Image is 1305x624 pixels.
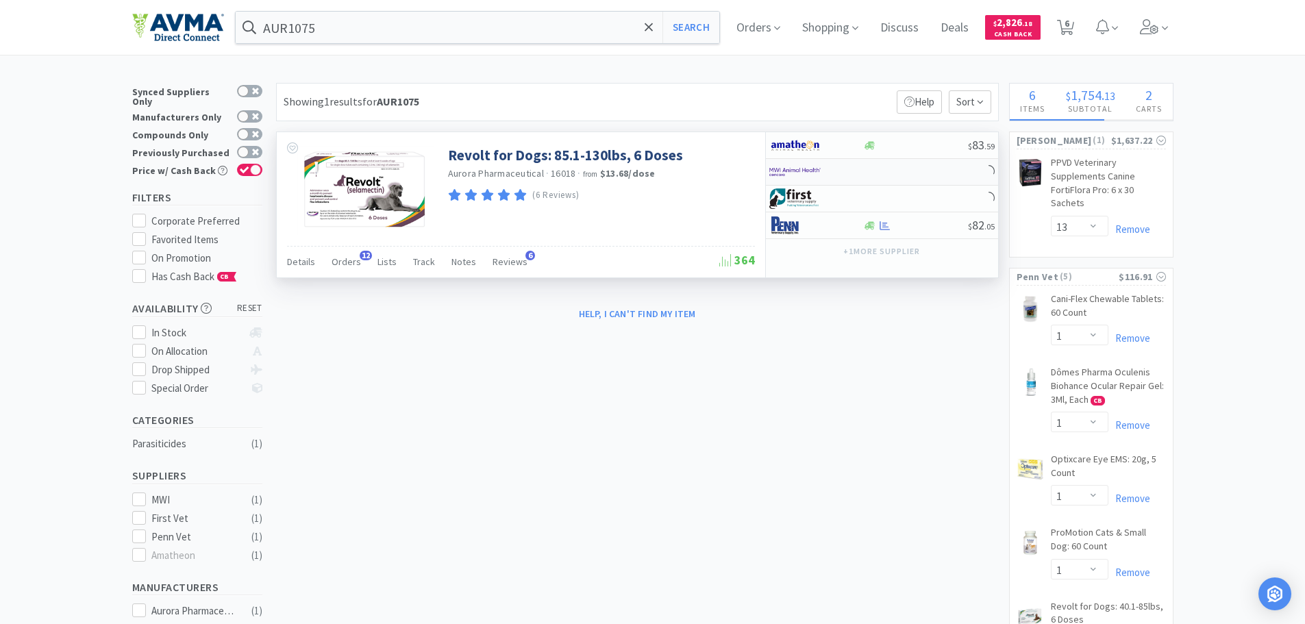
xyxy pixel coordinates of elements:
span: 83 [968,137,995,153]
a: ProMotion Cats & Small Dog: 60 Count [1051,526,1166,558]
span: reset [237,301,262,316]
img: e1133ece90fa4a959c5ae41b0808c578_9.png [769,215,821,236]
h4: Subtotal [1055,102,1126,115]
img: bbf8d950b56449de91fa5b3ffd12dbf2_159057.png [1017,529,1044,556]
span: from [583,169,598,179]
span: 2 [1145,86,1152,103]
a: Deals [935,22,974,34]
h5: Filters [132,190,262,205]
h4: Items [1010,102,1056,115]
a: Remove [1108,332,1150,345]
img: b5fe4f417bca4298947328358b71acaf_500514.png [1017,369,1044,396]
span: Details [287,255,315,268]
img: 3e7d70355a2f49929d8d0cf7fdcbc3b4_583444.png [297,146,434,235]
span: ( 5 ) [1058,270,1119,284]
div: Penn Vet [151,529,236,545]
span: CB [1091,397,1104,405]
span: $ [1066,89,1071,103]
span: · [546,167,549,179]
span: 2,826 [993,16,1032,29]
strong: $13.68 / dose [600,167,656,179]
a: Remove [1108,566,1150,579]
img: 3331a67d23dc422aa21b1ec98afbf632_11.png [769,135,821,155]
h5: Manufacturers [132,579,262,595]
div: . [1055,88,1126,102]
div: MWI [151,492,236,508]
strong: AUR1075 [377,95,419,108]
img: f6b2451649754179b5b4e0c70c3f7cb0_2.png [769,162,821,182]
div: Aurora Pharmaceutical [151,603,236,619]
span: . 18 [1022,19,1032,28]
input: Search by item, sku, manufacturer, ingredient, size... [236,12,720,43]
span: 6 [1029,86,1036,103]
span: 364 [719,252,755,268]
a: Optixcare Eye EMS: 20g, 5 Count [1051,453,1166,485]
div: On Allocation [151,343,243,360]
span: 13 [1104,89,1115,103]
h4: Carts [1126,102,1173,115]
img: 78833a4fc712426aa2ef65305bcdb128_382685.jpeg [1017,159,1044,186]
div: Amatheon [151,547,236,564]
button: Search [662,12,719,43]
span: Track [413,255,435,268]
span: · [577,167,580,179]
a: $2,826.18Cash Back [985,9,1041,46]
span: 82 [968,217,995,233]
h5: Availability [132,301,262,316]
div: Parasiticides [132,436,243,452]
div: Favorited Items [151,232,262,248]
div: On Promotion [151,250,262,266]
div: Special Order [151,380,243,397]
img: b7aa302f787749648a5d1a145ac938bd_413743.png [1017,455,1044,483]
span: 16018 [551,167,575,179]
div: Open Intercom Messenger [1258,577,1291,610]
div: $1,637.22 [1111,133,1166,148]
span: 12 [360,251,372,260]
div: Previously Purchased [132,146,230,158]
button: Help, I can't find my item [571,302,704,325]
span: Cash Back [993,31,1032,40]
span: for [362,95,419,108]
div: In Stock [151,325,243,341]
span: Sort [949,90,991,114]
span: Has Cash Back [151,270,237,283]
div: Synced Suppliers Only [132,85,230,106]
span: $ [968,221,972,232]
a: Remove [1108,492,1150,505]
div: Manufacturers Only [132,110,230,122]
span: [PERSON_NAME] [1017,133,1092,148]
div: Compounds Only [132,128,230,140]
a: 6 [1052,23,1080,36]
div: First Vet [151,510,236,527]
span: Reviews [493,255,527,268]
span: Penn Vet [1017,269,1058,284]
span: . 05 [984,221,995,232]
span: $ [968,141,972,151]
img: bb34df12c7ec47668f72623dbdc7797b_157905.png [1017,295,1044,323]
div: $116.91 [1119,269,1165,284]
div: Corporate Preferred [151,213,262,229]
a: PPVD Veterinary Supplements Canine FortiFlora Pro: 6 x 30 Sachets [1051,156,1166,215]
a: Remove [1108,419,1150,432]
div: ( 1 ) [251,603,262,619]
img: 67d67680309e4a0bb49a5ff0391dcc42_6.png [769,188,821,209]
span: Orders [332,255,361,268]
div: Drop Shipped [151,362,243,378]
div: Showing 1 results [284,93,419,111]
a: Dômes Pharma Oculenis Biohance Ocular Repair Gel: 3Ml, Each CB [1051,366,1166,412]
a: Cani-Flex Chewable Tablets: 60 Count [1051,292,1166,325]
div: ( 1 ) [251,436,262,452]
span: ( 1 ) [1091,134,1110,147]
a: Remove [1108,223,1150,236]
div: ( 1 ) [251,492,262,508]
p: (6 Reviews) [532,188,579,203]
span: $ [993,19,997,28]
div: ( 1 ) [251,510,262,527]
h5: Suppliers [132,468,262,484]
span: Lists [377,255,397,268]
span: CB [218,273,232,281]
span: . 59 [984,141,995,151]
button: +1more supplier [836,242,926,261]
div: ( 1 ) [251,547,262,564]
div: Price w/ Cash Back [132,164,230,175]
